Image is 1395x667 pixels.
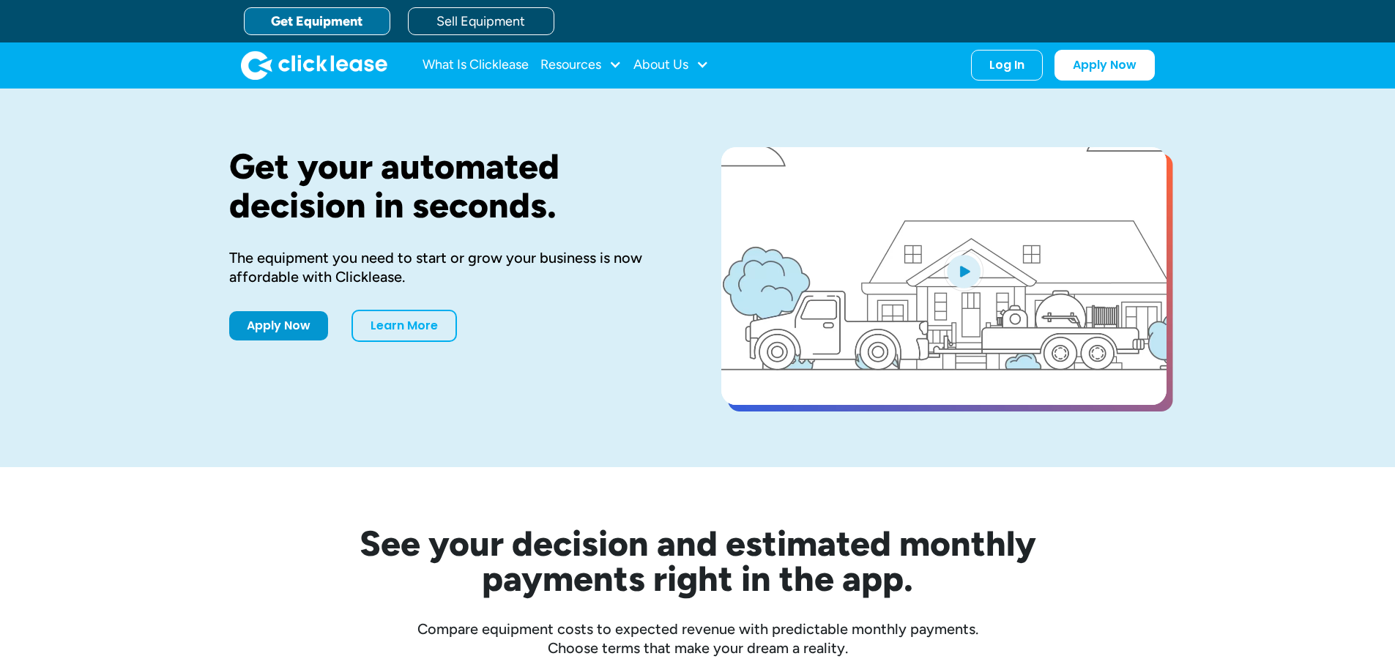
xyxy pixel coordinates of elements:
div: Resources [540,51,622,80]
a: Learn More [351,310,457,342]
a: Apply Now [229,311,328,340]
div: Log In [989,58,1024,72]
div: About Us [633,51,709,80]
a: open lightbox [721,147,1167,405]
img: Clicklease logo [241,51,387,80]
a: Get Equipment [244,7,390,35]
div: Compare equipment costs to expected revenue with predictable monthly payments. Choose terms that ... [229,619,1167,657]
h1: Get your automated decision in seconds. [229,147,674,225]
a: What Is Clicklease [423,51,529,80]
h2: See your decision and estimated monthly payments right in the app. [288,526,1108,596]
img: Blue play button logo on a light blue circular background [944,250,983,291]
a: Apply Now [1054,50,1155,81]
div: The equipment you need to start or grow your business is now affordable with Clicklease. [229,248,674,286]
a: home [241,51,387,80]
a: Sell Equipment [408,7,554,35]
